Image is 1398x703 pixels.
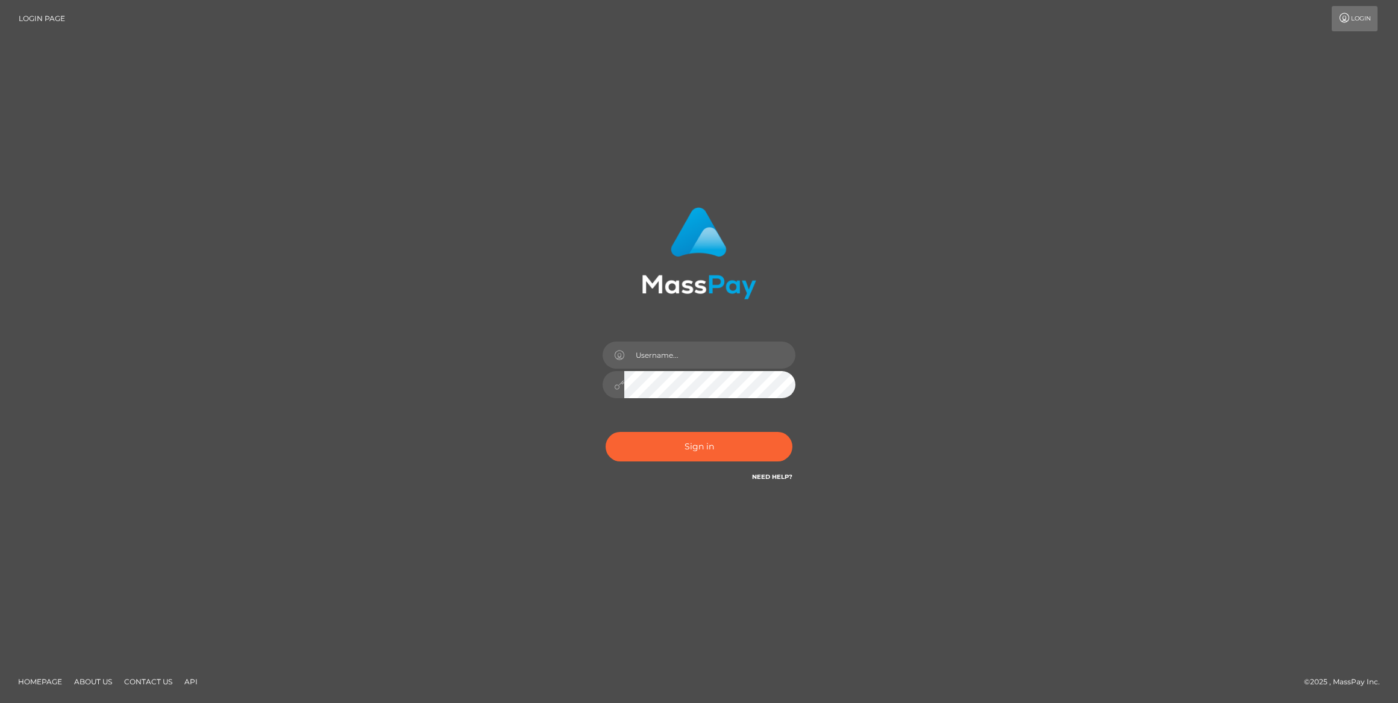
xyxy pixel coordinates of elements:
a: Login [1332,6,1378,31]
a: Homepage [13,672,67,691]
a: API [180,672,202,691]
img: MassPay Login [642,207,756,299]
button: Sign in [606,432,792,461]
a: Login Page [19,6,65,31]
input: Username... [624,342,795,369]
div: © 2025 , MassPay Inc. [1304,675,1389,689]
a: Contact Us [119,672,177,691]
a: About Us [69,672,117,691]
a: Need Help? [752,473,792,481]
